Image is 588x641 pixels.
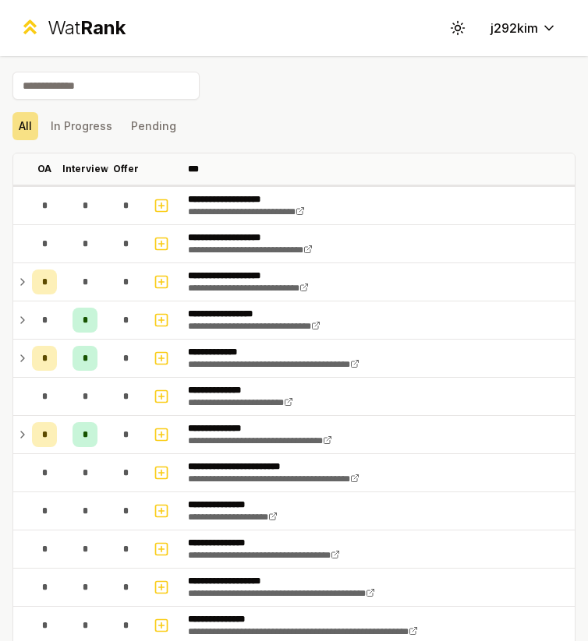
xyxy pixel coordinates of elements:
[19,16,126,41] a: WatRank
[113,163,139,175] p: Offer
[125,112,182,140] button: Pending
[80,16,126,39] span: Rank
[12,112,38,140] button: All
[48,16,126,41] div: Wat
[44,112,119,140] button: In Progress
[478,14,569,42] button: j292kim
[62,163,108,175] p: Interview
[37,163,51,175] p: OA
[491,19,538,37] span: j292kim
